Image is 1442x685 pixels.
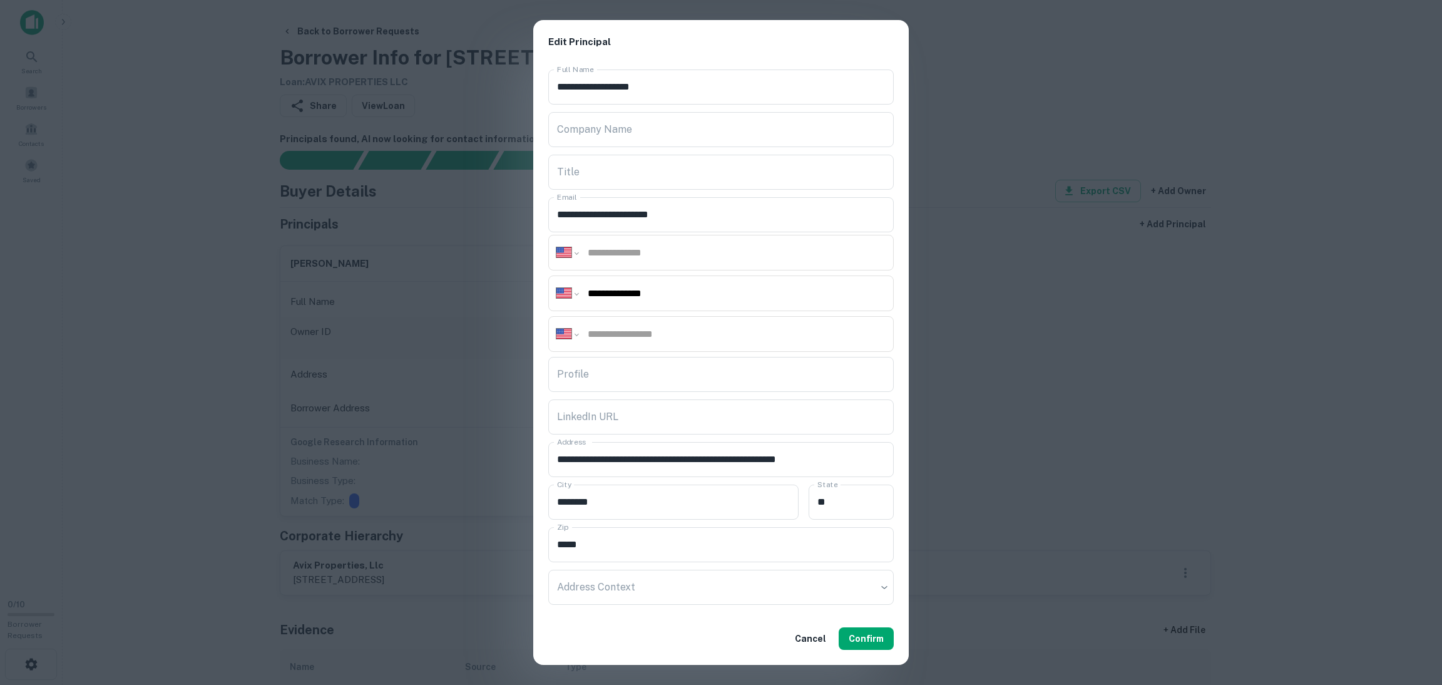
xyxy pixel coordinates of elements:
[839,627,894,650] button: Confirm
[557,522,568,532] label: Zip
[817,479,837,490] label: State
[548,570,894,605] div: ​
[533,20,909,64] h2: Edit Principal
[557,64,594,75] label: Full Name
[557,192,577,202] label: Email
[1379,585,1442,645] iframe: Chat Widget
[557,479,571,490] label: City
[790,627,831,650] button: Cancel
[557,436,586,447] label: Address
